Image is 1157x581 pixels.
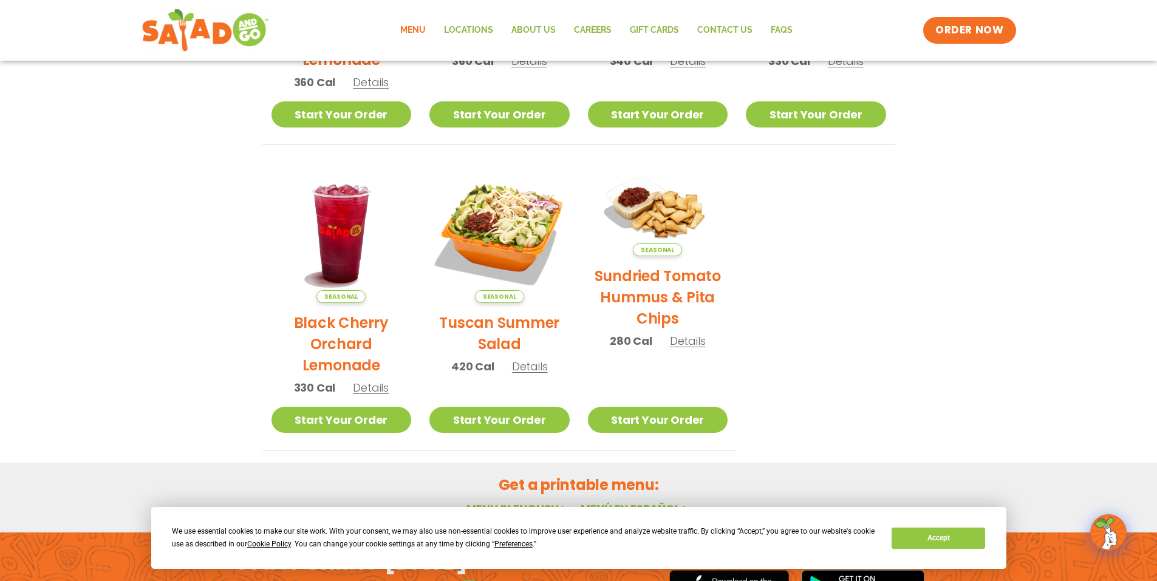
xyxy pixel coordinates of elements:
div: We use essential cookies to make our site work. With your consent, we may also use non-essential ... [172,525,877,551]
h2: Tuscan Summer Salad [429,312,570,355]
h2: Get a printable menu: [262,474,895,495]
a: Menú en español [581,501,690,516]
a: Menu [391,16,435,44]
a: Contact Us [688,16,762,44]
a: Start Your Order [429,101,570,127]
a: Start Your Order [429,407,570,433]
span: 340 Cal [610,53,653,69]
h2: Sundried Tomato Hummus & Pita Chips [588,265,728,329]
span: Details [670,53,706,69]
img: Product photo for Black Cherry Orchard Lemonade [271,163,412,304]
span: Seasonal [633,243,682,256]
a: Start Your Order [746,101,886,127]
a: GIFT CARDS [621,16,688,44]
span: 420 Cal [451,358,494,375]
span: Cookie Policy [247,540,291,548]
span: Details [511,53,547,69]
span: 280 Cal [610,333,652,349]
span: Details [353,75,389,90]
img: wpChatIcon [1091,515,1125,549]
span: Details [828,53,864,69]
img: Product photo for Tuscan Summer Salad [429,163,570,304]
nav: Menu [391,16,802,44]
span: ORDER NOW [935,23,1003,38]
img: new-SAG-logo-768×292 [142,6,270,55]
a: Start Your Order [271,101,412,127]
span: Details [512,359,548,374]
h2: Black Cherry Orchard Lemonade [271,312,412,376]
span: 330 Cal [768,53,810,69]
span: Details [353,380,389,395]
img: Product photo for Sundried Tomato Hummus & Pita Chips [588,163,728,257]
span: 330 Cal [294,379,336,396]
a: Start Your Order [271,407,412,433]
a: Menu in English [466,501,568,516]
span: 360 Cal [452,53,494,69]
div: Cookie Consent Prompt [151,507,1006,569]
span: Preferences [494,540,533,548]
button: Accept [892,528,985,549]
a: FAQs [762,16,802,44]
a: Start Your Order [588,101,728,127]
span: Seasonal [475,290,524,303]
a: Locations [435,16,502,44]
a: Start Your Order [588,407,728,433]
a: About Us [502,16,565,44]
span: Seasonal [316,290,366,303]
a: ORDER NOW [923,17,1015,44]
a: Careers [565,16,621,44]
span: 360 Cal [294,74,336,90]
span: Details [670,333,706,348]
